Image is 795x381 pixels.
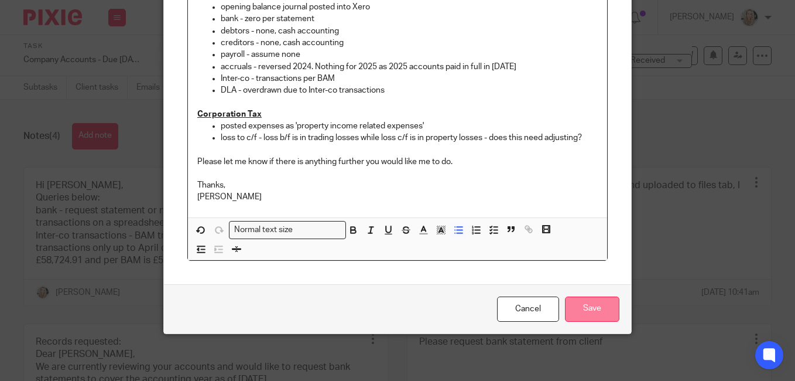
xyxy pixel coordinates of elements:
[221,49,598,60] p: payroll - assume none
[197,110,262,118] u: Corporation Tax
[221,120,598,132] p: posted expenses as 'property income related expenses'
[221,132,598,144] p: loss to c/f - loss b/f is in trading losses while loss c/f is in property losses - does this need...
[221,73,598,84] p: Inter-co - transactions per BAM
[221,37,598,49] p: creditors - none, cash accounting
[221,13,598,25] p: bank - zero per statement
[197,156,598,168] p: Please let me know if there is anything further you would like me to do.
[232,224,296,236] span: Normal text size
[565,297,619,322] input: Save
[221,61,598,73] p: accruals - reversed 2024. Nothing for 2025 as 2025 accounts paid in full in [DATE]
[197,191,598,203] p: [PERSON_NAME]
[297,224,339,236] input: Search for option
[197,179,598,191] p: Thanks,
[497,297,559,322] a: Cancel
[221,25,598,37] p: debtors - none, cash accounting
[221,1,598,13] p: opening balance journal posted into Xero
[229,221,346,239] div: Search for option
[221,84,598,96] p: DLA - overdrawn due to Inter-co transactions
